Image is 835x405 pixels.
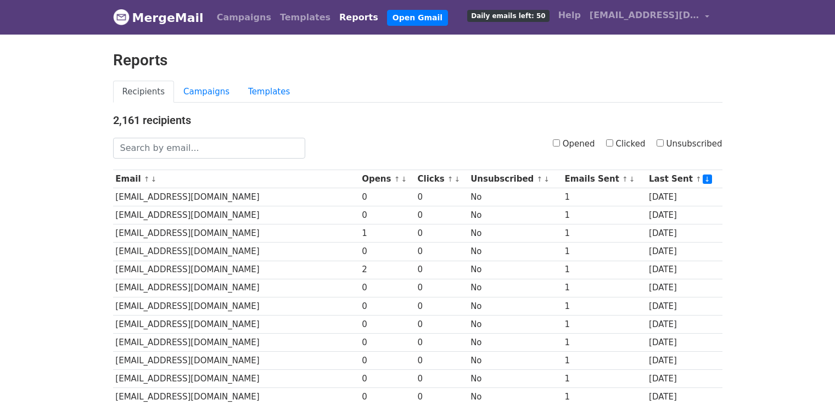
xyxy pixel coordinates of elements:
[359,370,414,388] td: 0
[562,370,646,388] td: 1
[562,297,646,315] td: 1
[553,139,560,147] input: Opened
[239,81,299,103] a: Templates
[359,224,414,243] td: 1
[174,81,239,103] a: Campaigns
[144,175,150,183] a: ↑
[113,51,722,70] h2: Reports
[468,243,562,261] td: No
[359,279,414,297] td: 0
[359,243,414,261] td: 0
[113,81,175,103] a: Recipients
[646,333,722,351] td: [DATE]
[468,261,562,279] td: No
[562,315,646,333] td: 1
[590,9,699,22] span: [EMAIL_ADDRESS][DOMAIN_NAME]
[113,333,360,351] td: [EMAIL_ADDRESS][DOMAIN_NAME]
[359,188,414,206] td: 0
[113,261,360,279] td: [EMAIL_ADDRESS][DOMAIN_NAME]
[468,188,562,206] td: No
[113,370,360,388] td: [EMAIL_ADDRESS][DOMAIN_NAME]
[468,170,562,188] th: Unsubscribed
[463,4,553,26] a: Daily emails left: 50
[646,297,722,315] td: [DATE]
[562,206,646,224] td: 1
[359,315,414,333] td: 0
[468,206,562,224] td: No
[646,315,722,333] td: [DATE]
[113,188,360,206] td: [EMAIL_ADDRESS][DOMAIN_NAME]
[113,9,130,25] img: MergeMail logo
[562,243,646,261] td: 1
[468,297,562,315] td: No
[468,333,562,351] td: No
[657,138,722,150] label: Unsubscribed
[468,315,562,333] td: No
[415,243,468,261] td: 0
[646,170,722,188] th: Last Sent
[394,175,400,183] a: ↑
[562,333,646,351] td: 1
[359,261,414,279] td: 2
[646,279,722,297] td: [DATE]
[415,297,468,315] td: 0
[543,175,550,183] a: ↓
[585,4,714,30] a: [EMAIL_ADDRESS][DOMAIN_NAME]
[562,224,646,243] td: 1
[468,352,562,370] td: No
[113,297,360,315] td: [EMAIL_ADDRESS][DOMAIN_NAME]
[646,261,722,279] td: [DATE]
[646,370,722,388] td: [DATE]
[415,333,468,351] td: 0
[415,279,468,297] td: 0
[646,243,722,261] td: [DATE]
[622,175,628,183] a: ↑
[455,175,461,183] a: ↓
[415,206,468,224] td: 0
[562,279,646,297] td: 1
[415,352,468,370] td: 0
[151,175,157,183] a: ↓
[537,175,543,183] a: ↑
[113,138,305,159] input: Search by email...
[606,138,646,150] label: Clicked
[468,224,562,243] td: No
[553,138,595,150] label: Opened
[562,170,646,188] th: Emails Sent
[113,352,360,370] td: [EMAIL_ADDRESS][DOMAIN_NAME]
[562,188,646,206] td: 1
[415,261,468,279] td: 0
[646,206,722,224] td: [DATE]
[415,188,468,206] td: 0
[359,170,414,188] th: Opens
[401,175,407,183] a: ↓
[646,188,722,206] td: [DATE]
[468,370,562,388] td: No
[387,10,448,26] a: Open Gmail
[468,279,562,297] td: No
[629,175,635,183] a: ↓
[113,279,360,297] td: [EMAIL_ADDRESS][DOMAIN_NAME]
[646,224,722,243] td: [DATE]
[447,175,453,183] a: ↑
[113,224,360,243] td: [EMAIL_ADDRESS][DOMAIN_NAME]
[562,261,646,279] td: 1
[359,352,414,370] td: 0
[415,315,468,333] td: 0
[359,297,414,315] td: 0
[113,6,204,29] a: MergeMail
[335,7,383,29] a: Reports
[415,370,468,388] td: 0
[467,10,549,22] span: Daily emails left: 50
[212,7,276,29] a: Campaigns
[113,315,360,333] td: [EMAIL_ADDRESS][DOMAIN_NAME]
[113,243,360,261] td: [EMAIL_ADDRESS][DOMAIN_NAME]
[359,206,414,224] td: 0
[415,170,468,188] th: Clicks
[276,7,335,29] a: Templates
[646,352,722,370] td: [DATE]
[562,352,646,370] td: 1
[113,170,360,188] th: Email
[696,175,702,183] a: ↑
[359,333,414,351] td: 0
